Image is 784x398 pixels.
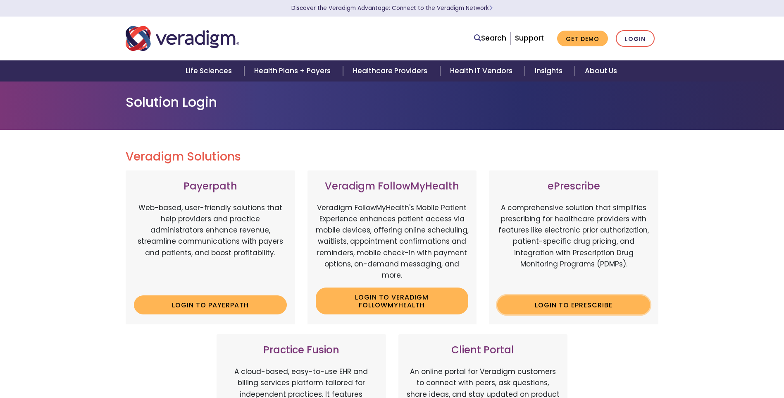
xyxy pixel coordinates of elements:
[225,344,378,356] h3: Practice Fusion
[525,60,575,82] a: Insights
[134,180,287,192] h3: Payerpath
[515,33,544,43] a: Support
[497,180,650,192] h3: ePrescribe
[616,30,655,47] a: Login
[126,150,659,164] h2: Veradigm Solutions
[244,60,343,82] a: Health Plans + Payers
[316,180,469,192] h3: Veradigm FollowMyHealth
[474,33,506,44] a: Search
[489,4,493,12] span: Learn More
[557,31,608,47] a: Get Demo
[126,94,659,110] h1: Solution Login
[575,60,627,82] a: About Us
[407,344,560,356] h3: Client Portal
[316,202,469,281] p: Veradigm FollowMyHealth's Mobile Patient Experience enhances patient access via mobile devices, o...
[497,295,650,314] a: Login to ePrescribe
[343,60,440,82] a: Healthcare Providers
[126,25,239,52] img: Veradigm logo
[440,60,525,82] a: Health IT Vendors
[291,4,493,12] a: Discover the Veradigm Advantage: Connect to the Veradigm NetworkLearn More
[134,295,287,314] a: Login to Payerpath
[134,202,287,289] p: Web-based, user-friendly solutions that help providers and practice administrators enhance revenu...
[176,60,244,82] a: Life Sciences
[497,202,650,289] p: A comprehensive solution that simplifies prescribing for healthcare providers with features like ...
[316,288,469,314] a: Login to Veradigm FollowMyHealth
